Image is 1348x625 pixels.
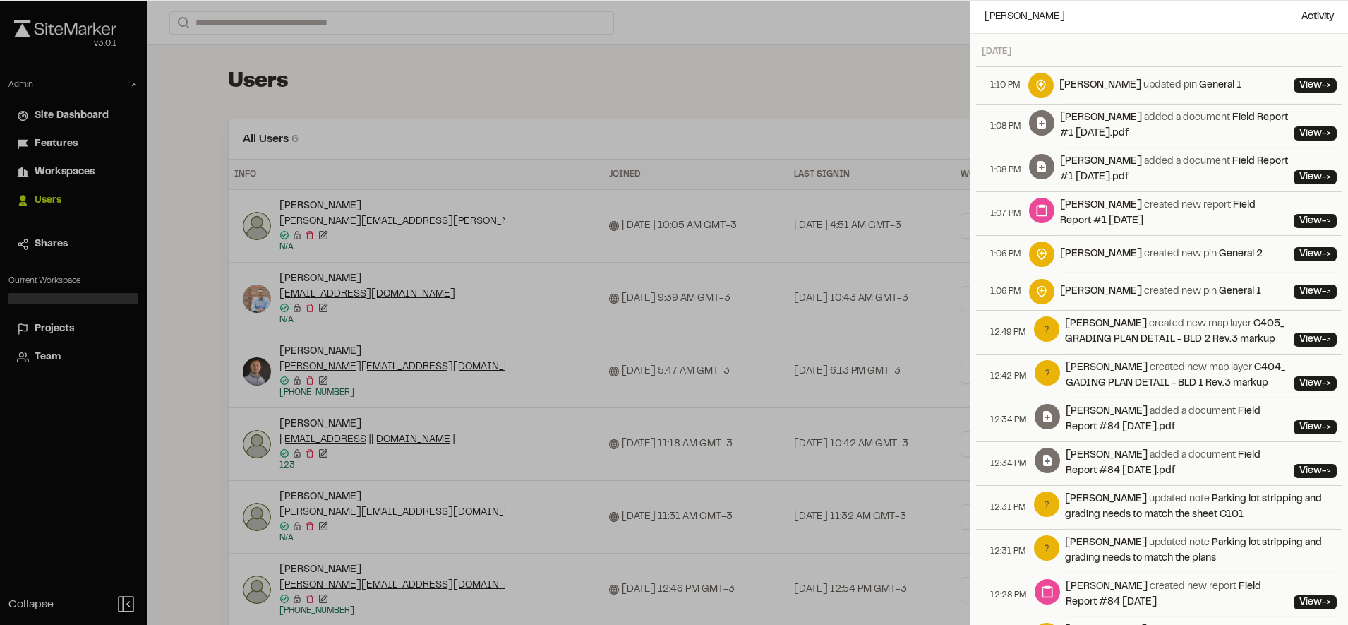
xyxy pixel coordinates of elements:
[1066,579,1288,610] div: created new report
[1294,285,1337,299] a: View->
[1059,81,1141,90] a: [PERSON_NAME]
[982,530,1034,573] div: 12:31 PM
[1066,448,1288,479] div: added a document
[1219,287,1261,296] a: General 1
[1065,316,1288,347] div: created new map layer
[1060,284,1261,299] div: created new pin
[1060,287,1142,296] a: [PERSON_NAME]
[1060,201,1142,210] a: [PERSON_NAME]
[1066,404,1288,435] div: added a document
[1065,535,1337,566] div: updated note
[1059,78,1241,93] div: updated pin
[1294,333,1337,347] a: View->
[1322,250,1331,258] span: ->
[1066,583,1148,591] a: [PERSON_NAME]
[1060,246,1263,262] div: created new pin
[1060,110,1288,141] div: added a document
[1065,539,1147,547] a: [PERSON_NAME]
[1322,598,1331,607] span: ->
[1322,379,1331,388] span: ->
[1060,114,1142,122] a: [PERSON_NAME]
[976,40,1342,64] header: [DATE]
[1322,173,1331,181] span: ->
[982,148,1029,191] div: 1:08 PM
[1294,170,1337,184] a: View->
[982,486,1034,529] div: 12:31 PM
[982,573,1035,617] div: 12:28 PM
[982,442,1035,485] div: 12:34 PM
[1065,492,1337,523] div: updated note
[1322,81,1331,90] span: ->
[1060,157,1142,166] a: [PERSON_NAME]
[1060,154,1288,185] div: added a document
[1199,81,1241,90] a: General 1
[1322,335,1331,344] span: ->
[1301,9,1334,25] span: Activity
[1066,407,1148,416] a: [PERSON_NAME]
[1060,198,1288,229] div: created new report
[1066,364,1148,372] a: [PERSON_NAME]
[982,273,1029,310] div: 1:06 PM
[1322,217,1331,225] span: ->
[1294,247,1337,261] a: View->
[1065,495,1147,504] a: [PERSON_NAME]
[1294,78,1337,93] a: View->
[1294,376,1337,391] a: View->
[1322,423,1331,431] span: ->
[1294,420,1337,434] a: View->
[1065,320,1147,328] a: [PERSON_NAME]
[1322,129,1331,138] span: ->
[1294,214,1337,228] a: View->
[1294,464,1337,478] a: View->
[1066,360,1288,391] div: created new map layer
[982,398,1035,441] div: 12:34 PM
[1294,595,1337,609] a: View->
[985,9,1065,25] span: [PERSON_NAME]
[982,105,1029,148] div: 1:08 PM
[1322,287,1331,296] span: ->
[1060,250,1142,258] a: [PERSON_NAME]
[1294,126,1337,141] a: View->
[982,236,1029,273] div: 1:06 PM
[982,192,1029,235] div: 1:07 PM
[982,67,1028,104] div: 1:10 PM
[1322,467,1331,475] span: ->
[982,355,1035,398] div: 12:42 PM
[982,311,1034,354] div: 12:49 PM
[1066,451,1148,460] a: [PERSON_NAME]
[1219,250,1263,258] a: General 2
